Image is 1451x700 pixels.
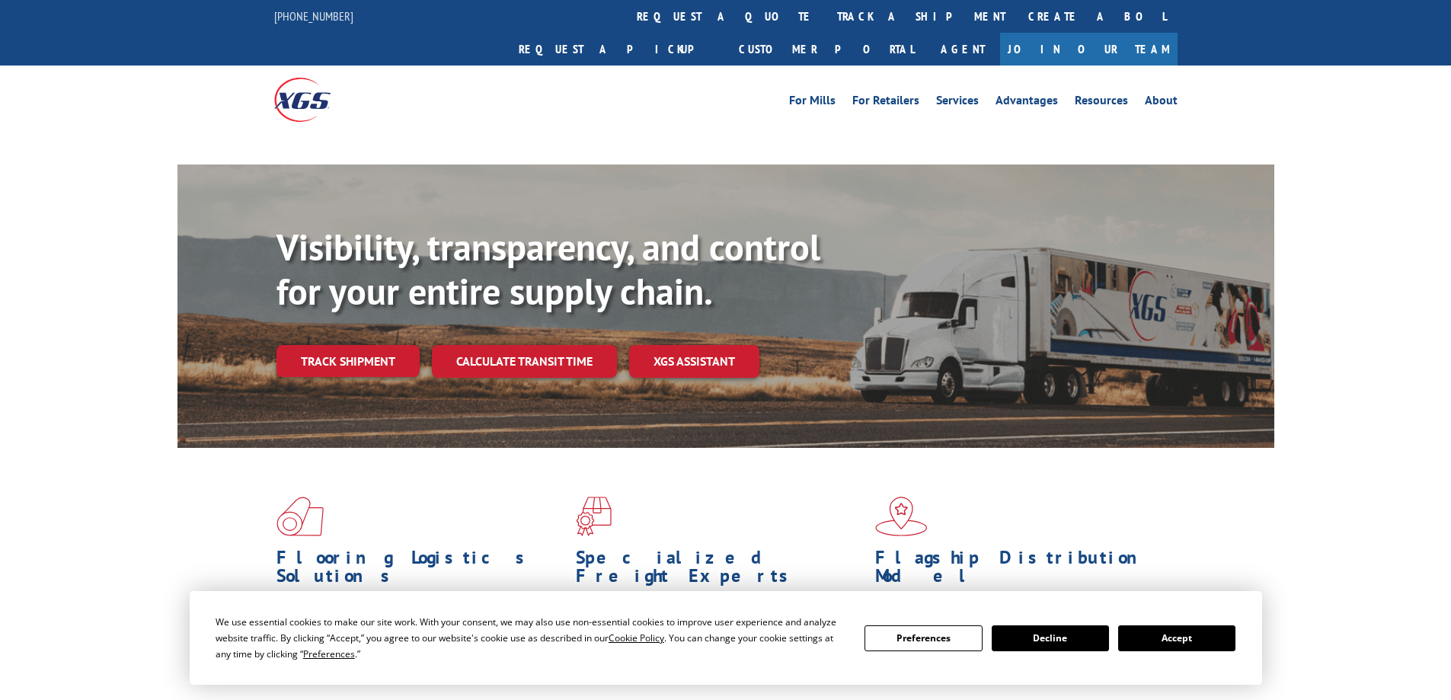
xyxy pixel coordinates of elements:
[576,497,612,536] img: xgs-icon-focused-on-flooring-red
[276,345,420,377] a: Track shipment
[276,548,564,593] h1: Flooring Logistics Solutions
[1075,94,1128,111] a: Resources
[629,345,759,378] a: XGS ASSISTANT
[609,631,664,644] span: Cookie Policy
[276,497,324,536] img: xgs-icon-total-supply-chain-intelligence-red
[875,497,928,536] img: xgs-icon-flagship-distribution-model-red
[576,548,864,593] h1: Specialized Freight Experts
[303,647,355,660] span: Preferences
[190,591,1262,685] div: Cookie Consent Prompt
[852,94,919,111] a: For Retailers
[992,625,1109,651] button: Decline
[216,614,846,662] div: We use essential cookies to make our site work. With your consent, we may also use non-essential ...
[925,33,1000,66] a: Agent
[865,625,982,651] button: Preferences
[432,345,617,378] a: Calculate transit time
[1145,94,1178,111] a: About
[1118,625,1235,651] button: Accept
[507,33,727,66] a: Request a pickup
[789,94,836,111] a: For Mills
[1000,33,1178,66] a: Join Our Team
[274,8,353,24] a: [PHONE_NUMBER]
[996,94,1058,111] a: Advantages
[936,94,979,111] a: Services
[276,223,820,315] b: Visibility, transparency, and control for your entire supply chain.
[875,548,1163,593] h1: Flagship Distribution Model
[727,33,925,66] a: Customer Portal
